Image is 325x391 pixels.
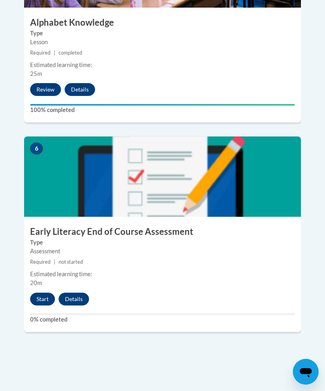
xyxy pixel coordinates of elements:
[30,38,295,47] div: Lesson
[293,359,319,385] iframe: Button to launch messaging window
[30,106,295,114] label: 100% completed
[24,16,301,29] h3: Alphabet Knowledge
[30,293,55,305] button: Start
[30,29,295,38] label: Type
[30,70,42,77] span: 25m
[30,143,43,155] span: 6
[24,226,301,238] h3: Early Literacy End of Course Assessment
[30,50,51,56] span: Required
[54,259,55,265] span: |
[30,61,295,69] div: Estimated learning time:
[30,83,61,96] button: Review
[24,136,301,217] img: Course Image
[30,270,295,279] div: Estimated learning time:
[30,104,295,106] div: Your progress
[59,50,82,56] span: completed
[30,247,295,256] div: Assessment
[30,238,295,247] label: Type
[59,293,89,305] button: Details
[30,279,42,286] span: 20m
[30,259,51,265] span: Required
[65,83,95,96] button: Details
[30,315,295,324] label: 0% completed
[59,259,83,265] span: not started
[54,50,55,56] span: |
